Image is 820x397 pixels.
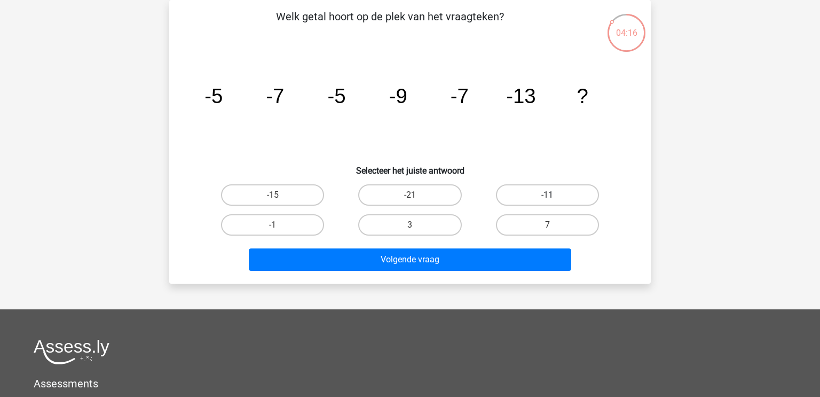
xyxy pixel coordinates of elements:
[221,214,324,236] label: -1
[249,248,572,271] button: Volgende vraag
[606,13,646,40] div: 04:16
[186,157,634,176] h6: Selecteer het juiste antwoord
[204,84,223,107] tspan: -5
[496,214,599,236] label: 7
[358,214,461,236] label: 3
[577,84,588,107] tspan: ?
[327,84,345,107] tspan: -5
[506,84,535,107] tspan: -13
[496,184,599,206] label: -11
[451,84,469,107] tspan: -7
[34,377,786,390] h5: Assessments
[266,84,284,107] tspan: -7
[221,184,324,206] label: -15
[389,84,407,107] tspan: -9
[186,9,594,41] p: Welk getal hoort op de plek van het vraagteken?
[358,184,461,206] label: -21
[34,339,109,364] img: Assessly logo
